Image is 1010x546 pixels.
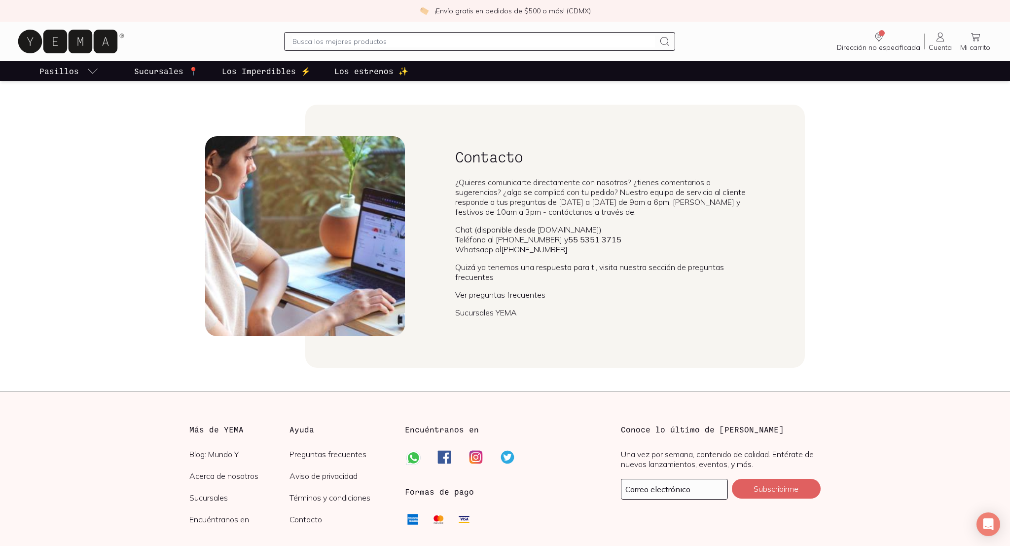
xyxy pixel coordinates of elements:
[189,514,289,524] a: Encuéntranos en
[455,225,755,234] li: Chat (disponible desde [DOMAIN_NAME])
[405,424,479,435] h3: Encuéntranos en
[132,61,200,81] a: Sucursales 📍
[39,65,79,77] p: Pasillos
[455,244,755,254] li: Whatsapp al
[621,424,821,435] h3: Conoce lo último de [PERSON_NAME]
[455,177,755,217] p: ¿Quieres comunicarte directamente con nosotros? ¿tienes comentarios o sugerencias? ¿algo se compl...
[434,6,591,16] p: ¡Envío gratis en pedidos de $500 o más! (CDMX)
[189,471,289,481] a: Acerca de nosotros
[420,6,429,15] img: check
[976,512,1000,536] div: Open Intercom Messenger
[289,471,390,481] a: Aviso de privacidad
[134,65,198,77] p: Sucursales 📍
[289,424,390,435] h3: Ayuda
[837,43,920,52] span: Dirección no especificada
[455,308,517,317] a: Sucursales YEMA
[621,479,727,499] input: mimail@gmail.com
[621,449,821,469] p: Una vez por semana, contenido de calidad. Entérate de nuevos lanzamientos, eventos, y más.
[925,31,956,52] a: Cuenta
[189,449,289,459] a: Blog: Mundo Y
[289,514,390,524] a: Contacto
[334,65,408,77] p: Los estrenos ✨
[455,262,755,282] p: Quizá ya tenemos una respuesta para ti, visita nuestra sección de preguntas frecuentes
[189,493,289,503] a: Sucursales
[956,31,994,52] a: Mi carrito
[220,61,313,81] a: Los Imperdibles ⚡️
[833,31,924,52] a: Dirección no especificada
[289,449,390,459] a: Preguntas frecuentes
[501,244,568,254] a: [PHONE_NUMBER]
[568,234,621,244] b: 55 5351 3715
[455,290,545,300] a: Ver preguntas frecuentes
[455,234,755,244] li: Teléfono al [PHONE_NUMBER] y
[205,136,405,336] img: Contacto
[929,43,952,52] span: Cuenta
[732,479,821,499] button: Subscribirme
[405,486,474,498] h3: Formas de pago
[189,424,289,435] h3: Más de YEMA
[960,43,990,52] span: Mi carrito
[289,493,390,503] a: Términos y condiciones
[222,65,311,77] p: Los Imperdibles ⚡️
[332,61,410,81] a: Los estrenos ✨
[292,36,655,47] input: Busca los mejores productos
[37,61,101,81] a: pasillo-todos-link
[455,148,755,165] h2: Contacto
